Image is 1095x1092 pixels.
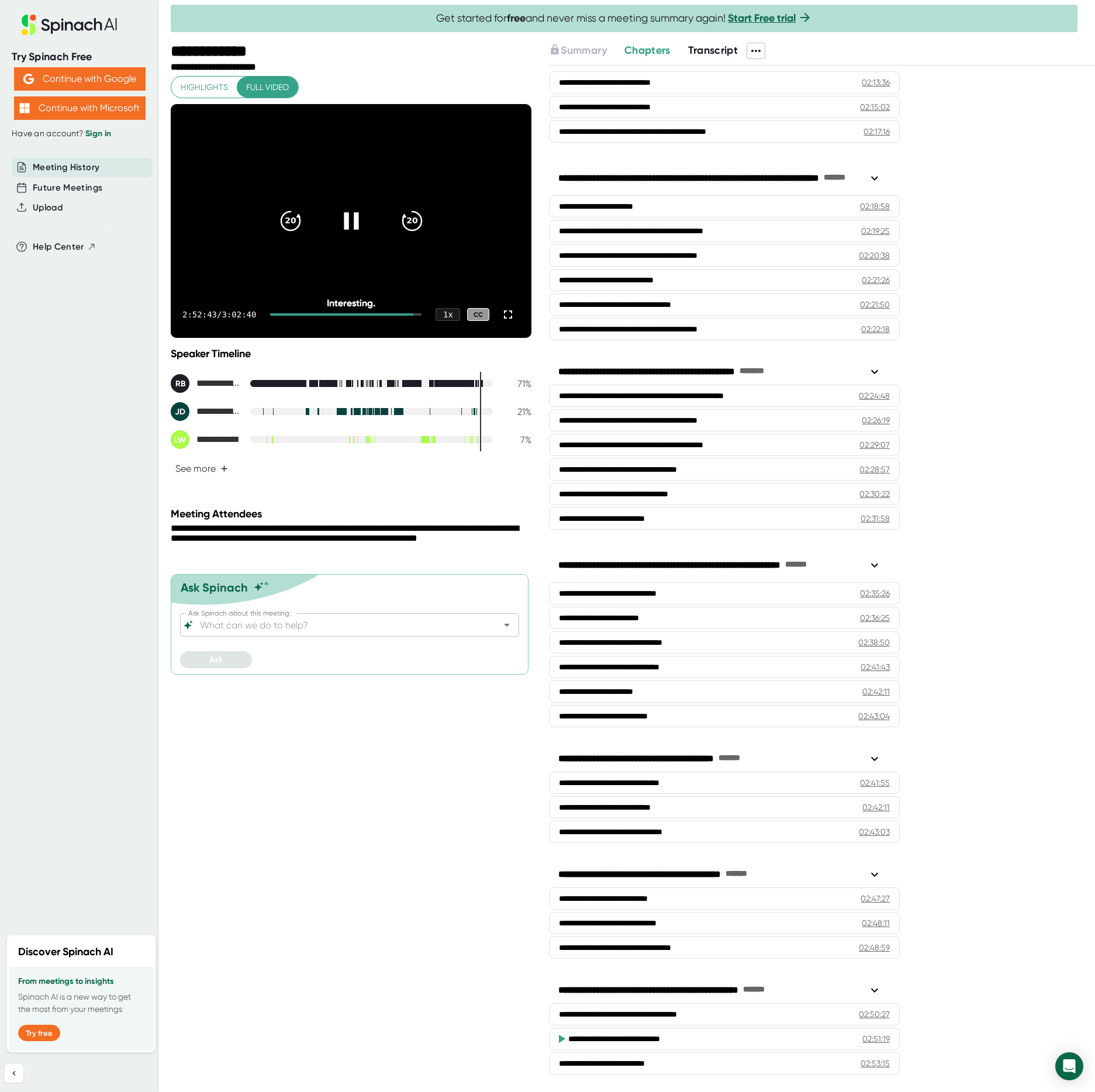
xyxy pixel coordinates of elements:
img: Aehbyd4JwY73AAAAAElFTkSuQmCC [23,74,34,84]
button: Open [499,617,515,633]
div: 02:28:57 [859,464,890,475]
div: 02:38:50 [858,637,890,648]
div: Jean-Luc Daudon [171,402,241,421]
span: Transcript [688,44,738,57]
div: Have an account? [12,129,147,139]
button: Continue with Google [14,67,146,91]
div: 71 % [502,378,531,389]
div: 02:42:11 [862,686,890,697]
div: 02:53:15 [861,1058,890,1069]
span: + [220,464,228,474]
a: Start Free trial [728,12,796,25]
div: 02:24:48 [859,390,890,402]
div: Interesting. [207,298,496,309]
span: Get started for and never miss a meeting summary again! [436,12,812,25]
div: 02:18:58 [860,201,890,212]
div: Loren Werner [171,430,241,449]
div: 02:48:11 [862,917,890,929]
div: LW [171,430,189,449]
div: JD [171,402,189,421]
button: Summary [549,43,606,58]
div: 02:42:11 [862,801,890,813]
div: Speaker Timeline [171,347,531,360]
button: Continue with Microsoft [14,96,146,120]
div: 02:13:36 [862,77,890,88]
div: 7 % [502,434,531,445]
div: Roy Eteck Beas [171,374,241,393]
span: Highlights [181,80,228,95]
button: Meeting History [33,161,99,174]
button: Full video [237,77,298,98]
button: Highlights [171,77,237,98]
button: Upload [33,201,63,215]
span: Summary [561,44,606,57]
button: Help Center [33,240,96,254]
div: 02:21:50 [860,299,890,310]
div: CC [467,308,489,322]
h2: Discover Spinach AI [18,944,113,960]
p: Spinach AI is a new way to get the most from your meetings [18,991,144,1015]
div: 02:26:19 [862,414,890,426]
div: 02:41:43 [861,661,890,673]
div: 02:19:25 [861,225,890,237]
div: 02:48:59 [859,942,890,953]
div: Meeting Attendees [171,507,534,520]
div: 02:20:38 [859,250,890,261]
div: 02:50:27 [859,1008,890,1020]
div: 02:17:16 [863,126,890,137]
button: Try free [18,1025,60,1041]
button: See more+ [171,458,233,479]
button: Transcript [688,43,738,58]
div: 02:36:25 [860,612,890,624]
div: 02:22:18 [861,323,890,335]
div: Upgrade to access [549,43,624,59]
div: 02:31:58 [861,513,890,524]
button: Ask [180,651,252,668]
button: Chapters [624,43,671,58]
div: 21 % [502,406,531,417]
input: What can we do to help? [198,617,481,633]
div: Open Intercom Messenger [1055,1052,1083,1080]
span: Full video [246,80,289,95]
div: 2:52:43 / 3:02:40 [182,310,256,319]
div: 02:41:55 [860,777,890,789]
span: Ask [209,655,223,665]
div: 02:43:04 [858,710,890,722]
div: 02:43:03 [859,826,890,838]
div: 02:21:26 [862,274,890,286]
span: Help Center [33,240,84,254]
div: RB [171,374,189,393]
div: 02:51:19 [862,1033,890,1045]
div: 02:30:22 [859,488,890,500]
div: 1 x [436,308,460,321]
div: 02:47:27 [861,893,890,904]
a: Sign in [85,129,111,139]
span: Chapters [624,44,671,57]
div: 02:15:02 [860,101,890,113]
div: Ask Spinach [181,580,248,595]
button: Collapse sidebar [5,1064,23,1083]
div: 02:29:07 [859,439,890,451]
div: Try Spinach Free [12,50,147,64]
button: Future Meetings [33,181,102,195]
b: free [507,12,526,25]
div: 02:35:26 [860,588,890,599]
h3: From meetings to insights [18,977,144,986]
